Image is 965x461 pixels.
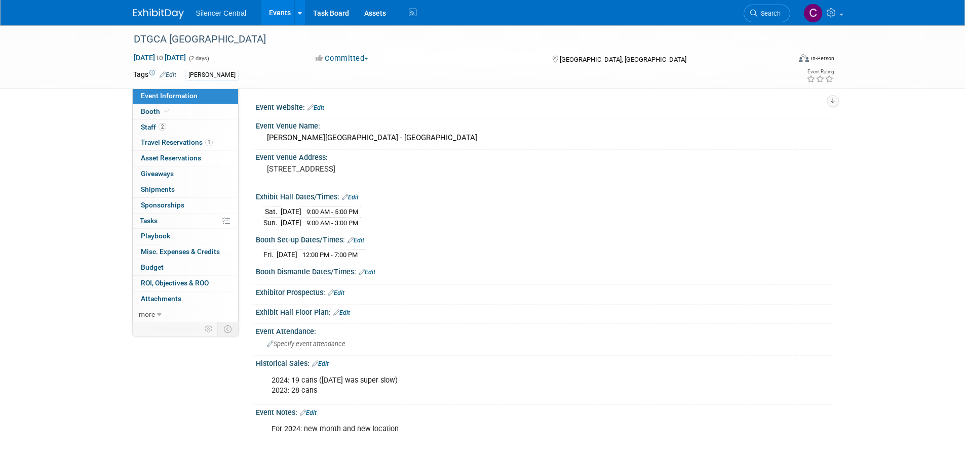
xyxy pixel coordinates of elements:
span: Travel Reservations [141,138,213,146]
img: ExhibitDay [133,9,184,19]
td: Personalize Event Tab Strip [200,322,218,336]
a: Booth [133,104,238,119]
span: (2 days) [188,55,209,62]
span: [GEOGRAPHIC_DATA], [GEOGRAPHIC_DATA] [560,56,686,63]
div: Event Format [730,53,835,68]
a: Misc. Expenses & Credits [133,244,238,260]
div: 2024: 19 cans ([DATE] was super slow) 2023: 28 cans [264,370,721,401]
a: Asset Reservations [133,151,238,166]
td: [DATE] [281,218,301,228]
span: 2 [159,123,166,131]
span: 9:00 AM - 3:00 PM [306,219,358,227]
div: Event Website: [256,100,832,113]
img: Format-Inperson.png [799,54,809,62]
td: Toggle Event Tabs [217,322,238,336]
a: Travel Reservations1 [133,135,238,150]
img: Cade Cox [803,4,823,23]
span: Silencer Central [196,9,247,17]
span: Playbook [141,232,170,240]
a: Event Information [133,89,238,104]
a: Edit [359,269,375,276]
div: Historical Sales: [256,356,832,369]
div: Booth Dismantle Dates/Times: [256,264,832,277]
a: Edit [342,194,359,201]
span: Shipments [141,185,175,193]
div: In-Person [810,55,834,62]
span: Search [757,10,781,17]
span: Specify event attendance [267,340,345,348]
button: Committed [312,53,372,64]
span: 9:00 AM - 5:00 PM [306,208,358,216]
span: Misc. Expenses & Credits [141,247,220,256]
div: [PERSON_NAME][GEOGRAPHIC_DATA] - [GEOGRAPHIC_DATA] [263,130,825,146]
a: more [133,307,238,322]
div: Exhibit Hall Floor Plan: [256,305,832,318]
a: Edit [312,360,329,367]
span: 12:00 PM - 7:00 PM [302,251,358,259]
div: Event Venue Name: [256,118,832,131]
span: to [155,54,165,62]
div: Event Attendance: [256,324,832,337]
a: Giveaways [133,166,238,182]
div: Booth Set-up Dates/Times: [256,232,832,245]
span: 1 [205,139,213,146]
td: Fri. [263,249,277,260]
span: Budget [141,263,164,271]
a: Search [744,5,790,22]
a: Edit [160,71,176,78]
a: Budget [133,260,238,275]
a: Edit [328,289,344,297]
div: For 2024: new month and new location [264,419,721,439]
a: Edit [307,104,324,111]
td: [DATE] [277,249,297,260]
div: Event Notes: [256,405,832,418]
span: Booth [141,107,172,115]
span: Sponsorships [141,201,184,209]
span: ROI, Objectives & ROO [141,279,209,287]
a: Sponsorships [133,198,238,213]
span: Event Information [141,92,198,100]
td: Sat. [263,206,281,218]
div: DTGCA [GEOGRAPHIC_DATA] [130,30,775,49]
div: Exhibit Hall Dates/Times: [256,189,832,202]
span: Asset Reservations [141,154,201,162]
a: Shipments [133,182,238,197]
a: Playbook [133,229,238,244]
a: Edit [300,409,317,416]
span: Giveaways [141,170,174,178]
i: Booth reservation complete [165,108,170,114]
td: Sun. [263,218,281,228]
a: Tasks [133,214,238,229]
div: Event Venue Address: [256,150,832,162]
span: [DATE] [DATE] [133,53,186,62]
div: [PERSON_NAME] [185,70,239,80]
a: Edit [348,237,364,244]
a: ROI, Objectives & ROO [133,276,238,291]
a: Edit [333,309,350,316]
span: more [139,310,155,318]
span: Staff [141,123,166,131]
span: Attachments [141,295,181,303]
td: [DATE] [281,206,301,218]
a: Attachments [133,291,238,307]
div: Exhibitor Prospectus: [256,285,832,298]
div: Event Rating [806,69,834,74]
a: Staff2 [133,120,238,135]
pre: [STREET_ADDRESS] [267,164,485,174]
td: Tags [133,69,176,81]
span: Tasks [140,217,158,225]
